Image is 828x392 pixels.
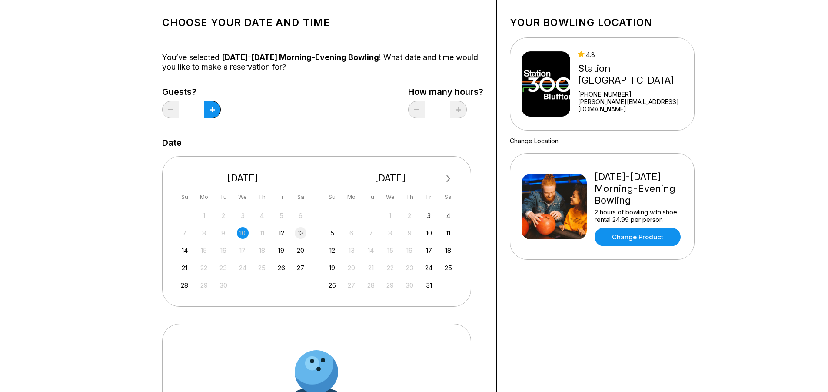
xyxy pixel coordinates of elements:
[217,227,229,239] div: Not available Tuesday, September 9th, 2025
[442,172,456,186] button: Next Month
[179,227,190,239] div: Not available Sunday, September 7th, 2025
[198,279,210,291] div: Not available Monday, September 29th, 2025
[256,245,268,256] div: Not available Thursday, September 18th, 2025
[404,262,416,274] div: Not available Thursday, October 23rd, 2025
[256,262,268,274] div: Not available Thursday, September 25th, 2025
[276,262,287,274] div: Choose Friday, September 26th, 2025
[510,17,695,29] h1: Your bowling location
[365,191,377,203] div: Tu
[162,87,221,97] label: Guests?
[326,191,338,203] div: Su
[179,191,190,203] div: Su
[323,172,458,184] div: [DATE]
[595,171,683,206] div: [DATE]-[DATE] Morning-Evening Bowling
[256,227,268,239] div: Not available Thursday, September 11th, 2025
[578,63,690,86] div: Station [GEOGRAPHIC_DATA]
[326,279,338,291] div: Choose Sunday, October 26th, 2025
[442,227,454,239] div: Choose Saturday, October 11th, 2025
[423,210,435,221] div: Choose Friday, October 3rd, 2025
[326,262,338,274] div: Choose Sunday, October 19th, 2025
[522,51,571,117] img: Station 300 Bluffton
[510,137,559,144] a: Change Location
[162,17,483,29] h1: Choose your Date and time
[198,262,210,274] div: Not available Monday, September 22nd, 2025
[578,90,690,98] div: [PHONE_NUMBER]
[384,210,396,221] div: Not available Wednesday, October 1st, 2025
[442,191,454,203] div: Sa
[237,210,249,221] div: Not available Wednesday, September 3rd, 2025
[162,138,182,147] label: Date
[365,245,377,256] div: Not available Tuesday, October 14th, 2025
[256,191,268,203] div: Th
[522,174,587,239] img: Friday-Sunday Morning-Evening Bowling
[176,172,310,184] div: [DATE]
[276,245,287,256] div: Choose Friday, September 19th, 2025
[404,245,416,256] div: Not available Thursday, October 16th, 2025
[346,245,357,256] div: Not available Monday, October 13th, 2025
[295,227,306,239] div: Choose Saturday, September 13th, 2025
[276,227,287,239] div: Choose Friday, September 12th, 2025
[237,191,249,203] div: We
[295,245,306,256] div: Choose Saturday, September 20th, 2025
[198,245,210,256] div: Not available Monday, September 15th, 2025
[423,245,435,256] div: Choose Friday, October 17th, 2025
[384,245,396,256] div: Not available Wednesday, October 15th, 2025
[404,210,416,221] div: Not available Thursday, October 2nd, 2025
[346,279,357,291] div: Not available Monday, October 27th, 2025
[178,209,308,291] div: month 2025-09
[595,208,683,223] div: 2 hours of bowling with shoe rental 24.99 per person
[423,191,435,203] div: Fr
[384,279,396,291] div: Not available Wednesday, October 29th, 2025
[326,227,338,239] div: Choose Sunday, October 5th, 2025
[217,245,229,256] div: Not available Tuesday, September 16th, 2025
[365,279,377,291] div: Not available Tuesday, October 28th, 2025
[384,191,396,203] div: We
[217,262,229,274] div: Not available Tuesday, September 23rd, 2025
[276,210,287,221] div: Not available Friday, September 5th, 2025
[256,210,268,221] div: Not available Thursday, September 4th, 2025
[423,279,435,291] div: Choose Friday, October 31st, 2025
[198,227,210,239] div: Not available Monday, September 8th, 2025
[179,262,190,274] div: Choose Sunday, September 21st, 2025
[423,227,435,239] div: Choose Friday, October 10th, 2025
[237,262,249,274] div: Not available Wednesday, September 24th, 2025
[162,53,483,72] div: You’ve selected ! What date and time would you like to make a reservation for?
[325,209,456,291] div: month 2025-10
[222,53,379,62] span: [DATE]-[DATE] Morning-Evening Bowling
[179,245,190,256] div: Choose Sunday, September 14th, 2025
[237,227,249,239] div: Not available Wednesday, September 10th, 2025
[346,191,357,203] div: Mo
[578,98,690,113] a: [PERSON_NAME][EMAIL_ADDRESS][DOMAIN_NAME]
[384,262,396,274] div: Not available Wednesday, October 22nd, 2025
[217,210,229,221] div: Not available Tuesday, September 2nd, 2025
[404,227,416,239] div: Not available Thursday, October 9th, 2025
[326,245,338,256] div: Choose Sunday, October 12th, 2025
[217,191,229,203] div: Tu
[276,191,287,203] div: Fr
[442,245,454,256] div: Choose Saturday, October 18th, 2025
[365,227,377,239] div: Not available Tuesday, October 7th, 2025
[198,210,210,221] div: Not available Monday, September 1st, 2025
[578,51,690,58] div: 4.8
[595,228,681,246] a: Change Product
[408,87,483,97] label: How many hours?
[295,210,306,221] div: Not available Saturday, September 6th, 2025
[346,262,357,274] div: Not available Monday, October 20th, 2025
[295,191,306,203] div: Sa
[404,279,416,291] div: Not available Thursday, October 30th, 2025
[442,262,454,274] div: Choose Saturday, October 25th, 2025
[295,262,306,274] div: Choose Saturday, September 27th, 2025
[384,227,396,239] div: Not available Wednesday, October 8th, 2025
[179,279,190,291] div: Choose Sunday, September 28th, 2025
[346,227,357,239] div: Not available Monday, October 6th, 2025
[404,191,416,203] div: Th
[198,191,210,203] div: Mo
[365,262,377,274] div: Not available Tuesday, October 21st, 2025
[442,210,454,221] div: Choose Saturday, October 4th, 2025
[237,245,249,256] div: Not available Wednesday, September 17th, 2025
[217,279,229,291] div: Not available Tuesday, September 30th, 2025
[423,262,435,274] div: Choose Friday, October 24th, 2025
